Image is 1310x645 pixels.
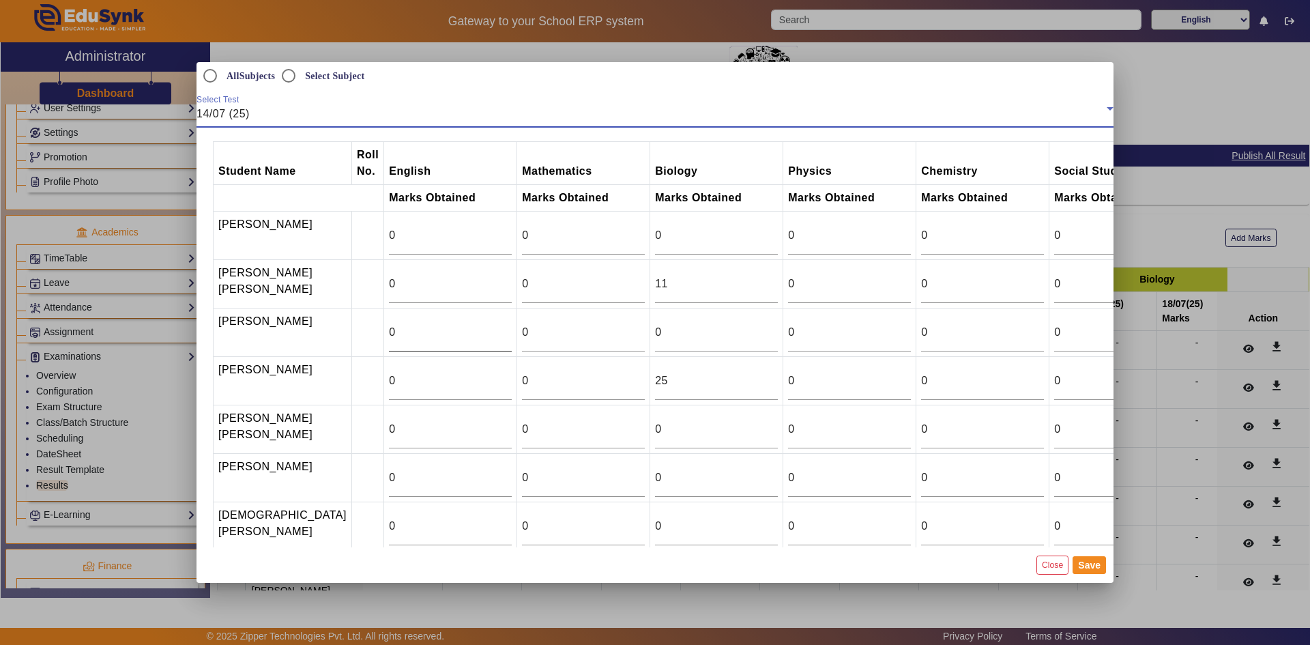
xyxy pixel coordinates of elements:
[655,373,778,389] input: Marks Obtained
[224,70,275,82] label: AllSubjects
[1036,556,1068,574] button: Close
[655,518,778,534] input: Marks Obtained
[384,185,517,212] th: Marks Obtained
[389,470,512,486] input: Marks Obtained
[214,309,352,357] td: [PERSON_NAME]
[921,324,1044,341] input: Marks Obtained
[788,324,911,341] input: Marks Obtained
[389,421,512,438] input: Marks Obtained
[788,518,911,534] input: Marks Obtained
[522,518,645,534] input: Marks Obtained
[517,142,650,185] th: Mathematics
[1049,142,1182,185] th: Social Studies
[655,421,778,438] input: Marks Obtained
[517,185,650,212] th: Marks Obtained
[655,227,778,244] input: Marks Obtained
[788,470,911,486] input: Marks Obtained
[389,373,512,389] input: Marks Obtained
[214,142,352,185] th: Student Name
[1054,227,1177,244] input: Marks Obtained
[921,421,1044,438] input: Marks Obtained
[522,227,645,244] input: Marks Obtained
[650,185,783,212] th: Marks Obtained
[921,227,1044,244] input: Marks Obtained
[921,470,1044,486] input: Marks Obtained
[650,142,783,185] th: Biology
[655,276,778,292] input: Marks Obtained
[788,421,911,438] input: Marks Obtained
[214,212,352,260] td: [PERSON_NAME]
[389,518,512,534] input: Marks Obtained
[214,454,352,502] td: [PERSON_NAME]
[522,470,645,486] input: Marks Obtained
[783,142,916,185] th: Physics
[389,324,512,341] input: Marks Obtained
[921,373,1044,389] input: Marks Obtained
[788,373,911,389] input: Marks Obtained
[384,142,517,185] th: English
[1054,276,1177,292] input: Marks Obtained
[783,185,916,212] th: Marks Obtained
[1054,470,1177,486] input: Marks Obtained
[921,276,1044,292] input: Marks Obtained
[1049,185,1182,212] th: Marks Obtained
[1054,324,1177,341] input: Marks Obtained
[214,260,352,309] td: [PERSON_NAME] [PERSON_NAME]
[196,96,239,104] mat-label: Select Test
[522,324,645,341] input: Marks Obtained
[788,276,911,292] input: Marks Obtained
[1054,373,1177,389] input: Marks Obtained
[214,405,352,454] td: [PERSON_NAME] [PERSON_NAME]
[351,142,383,185] th: Roll No.
[921,518,1044,534] input: Marks Obtained
[788,227,911,244] input: Marks Obtained
[302,70,364,82] label: Select Subject
[522,421,645,438] input: Marks Obtained
[655,470,778,486] input: Marks Obtained
[196,108,250,119] span: 14/07 (25)
[1054,421,1177,438] input: Marks Obtained
[916,185,1049,212] th: Marks Obtained
[389,276,512,292] input: Marks Obtained
[655,324,778,341] input: Marks Obtained
[214,502,352,551] td: [DEMOGRAPHIC_DATA][PERSON_NAME]
[214,357,352,405] td: [PERSON_NAME]
[916,142,1049,185] th: Chemistry
[522,276,645,292] input: Marks Obtained
[1073,556,1106,574] button: Save
[1054,518,1177,534] input: Marks Obtained
[522,373,645,389] input: Marks Obtained
[389,227,512,244] input: Marks Obtained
